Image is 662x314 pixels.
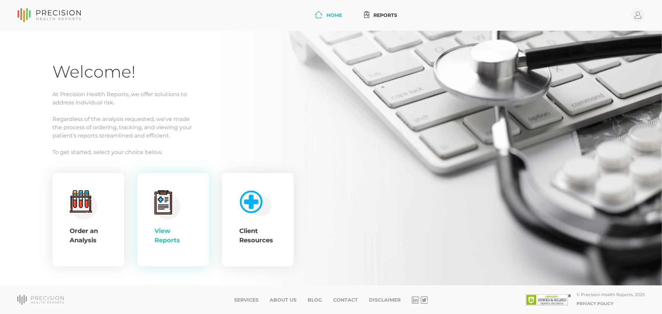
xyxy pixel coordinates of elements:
[369,297,401,303] a: Disclaimer
[234,297,259,303] a: Services
[333,297,358,303] a: Contact
[52,115,610,140] p: Regardless of the analysis requested, we've made the process of ordering, tracking, and viewing y...
[239,226,277,245] div: Client Resources
[576,301,613,306] a: Privacy Policy
[312,9,345,22] a: Home
[154,226,192,245] div: View Reports
[361,9,400,22] a: Reports
[236,187,272,216] img: client-resource.c5a3b187.png
[52,90,610,107] p: At Precision Health Reports, we offer solutions to address individual risk.
[52,62,610,82] h1: Welcome!
[576,292,645,297] div: © Precision Health Reports, 2025
[52,148,610,156] p: To get started, select your choice below.
[70,226,107,245] div: Order an Analysis
[526,294,571,305] img: SSL site seal - click to verify
[270,297,297,303] a: About Us
[308,297,322,303] a: Blog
